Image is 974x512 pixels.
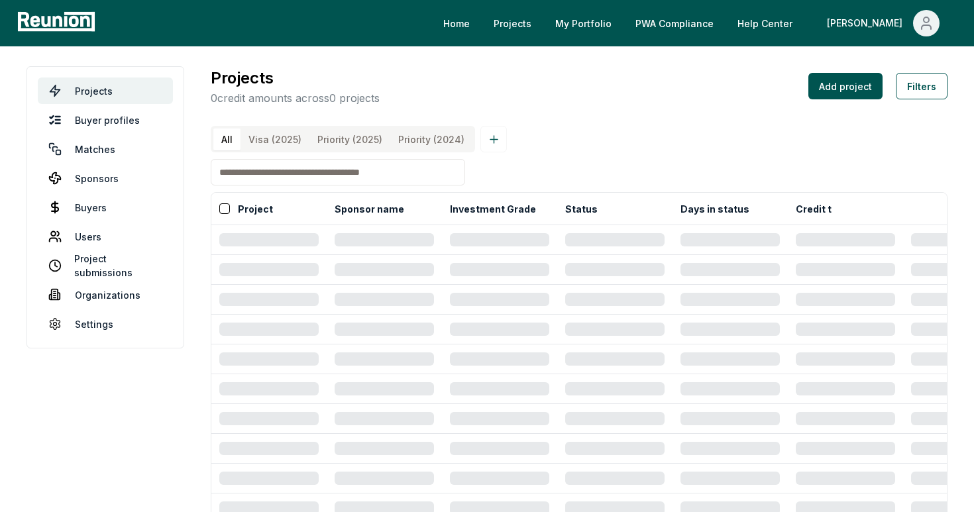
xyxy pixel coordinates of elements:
[38,252,173,279] a: Project submissions
[38,165,173,191] a: Sponsors
[808,73,883,99] button: Add project
[211,66,380,90] h3: Projects
[38,77,173,104] a: Projects
[213,128,241,150] button: All
[38,107,173,133] a: Buyer profiles
[38,311,173,337] a: Settings
[447,195,539,222] button: Investment Grade
[816,10,950,36] button: [PERSON_NAME]
[727,10,803,36] a: Help Center
[483,10,542,36] a: Projects
[332,195,407,222] button: Sponsor name
[827,10,908,36] div: [PERSON_NAME]
[38,136,173,162] a: Matches
[38,223,173,250] a: Users
[625,10,724,36] a: PWA Compliance
[433,10,480,36] a: Home
[235,195,276,222] button: Project
[390,128,472,150] button: Priority (2024)
[896,73,947,99] button: Filters
[211,90,380,106] p: 0 credit amounts across 0 projects
[793,195,851,222] button: Credit type
[309,128,390,150] button: Priority (2025)
[38,194,173,221] a: Buyers
[545,10,622,36] a: My Portfolio
[241,128,309,150] button: Visa (2025)
[38,282,173,308] a: Organizations
[563,195,600,222] button: Status
[433,10,961,36] nav: Main
[678,195,752,222] button: Days in status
